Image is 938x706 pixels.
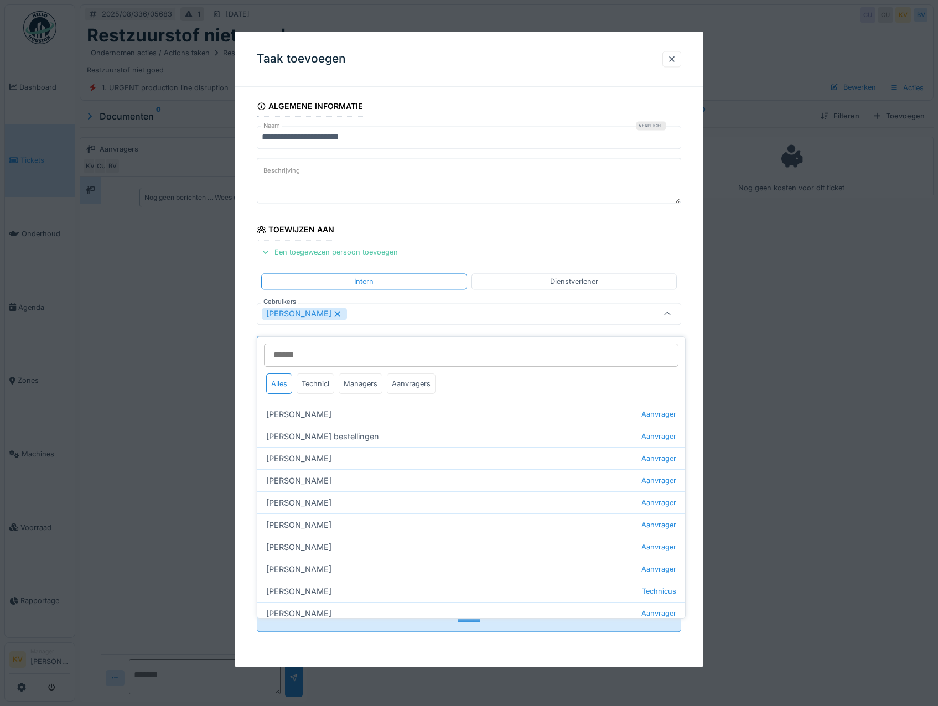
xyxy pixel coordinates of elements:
[354,276,374,287] div: Intern
[257,447,685,469] div: [PERSON_NAME]
[266,373,292,394] div: Alles
[257,245,402,260] div: Een toegewezen persoon toevoegen
[641,608,676,619] span: Aanvrager
[262,308,347,320] div: [PERSON_NAME]
[550,276,598,287] div: Dienstverlener
[270,334,554,347] div: Verwittig geassocieerde gebruikers van het genereren van het ticket
[641,453,676,464] span: Aanvrager
[636,122,666,131] div: Verplicht
[261,297,298,307] label: Gebruikers
[642,586,676,596] span: Technicus
[641,520,676,530] span: Aanvrager
[641,431,676,442] span: Aanvrager
[641,475,676,486] span: Aanvrager
[257,536,685,558] div: [PERSON_NAME]
[261,164,302,178] label: Beschrijving
[257,98,364,117] div: Algemene informatie
[339,373,382,394] div: Managers
[641,564,676,574] span: Aanvrager
[261,122,282,131] label: Naam
[257,425,685,447] div: [PERSON_NAME] bestellingen
[257,403,685,425] div: [PERSON_NAME]
[641,497,676,508] span: Aanvrager
[257,52,346,66] h3: Taak toevoegen
[257,558,685,580] div: [PERSON_NAME]
[257,513,685,536] div: [PERSON_NAME]
[641,409,676,419] span: Aanvrager
[257,469,685,491] div: [PERSON_NAME]
[387,373,436,394] div: Aanvragers
[257,491,685,513] div: [PERSON_NAME]
[257,222,335,241] div: Toewijzen aan
[297,373,334,394] div: Technici
[257,602,685,624] div: [PERSON_NAME]
[641,542,676,552] span: Aanvrager
[257,580,685,602] div: [PERSON_NAME]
